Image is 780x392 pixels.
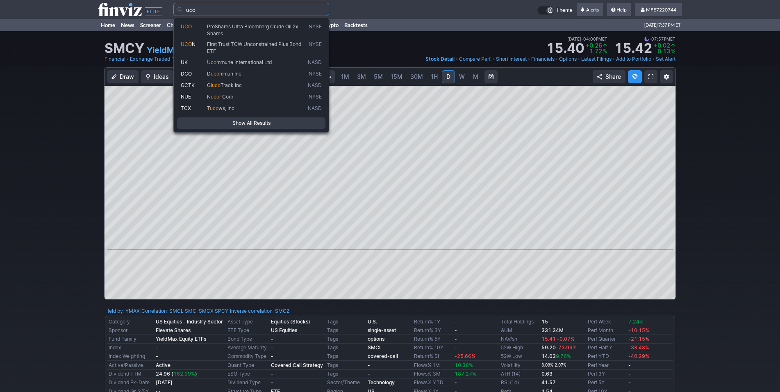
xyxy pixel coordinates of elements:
b: 24.96 ( ) [156,371,197,377]
span: -10.15% [628,327,649,333]
span: 1.72 [589,48,602,55]
span: 0.13 [657,48,670,55]
span: Share [605,73,621,81]
a: Financials [531,55,555,63]
span: T [207,105,210,111]
div: | : [228,307,290,315]
button: Range [484,70,498,83]
a: YieldMax SMCI Option Income Strategy ETF [147,44,322,56]
a: Financial [105,55,125,63]
td: Fund Family [107,335,154,344]
b: - [455,379,457,385]
a: W [455,70,468,83]
span: [DATE] 7:37 PM ET [644,19,680,31]
span: D [207,71,211,77]
a: Short Interest [496,55,527,63]
a: Crypto [319,19,341,31]
span: • [612,55,615,63]
span: 7.24% [628,319,644,325]
td: ETF Type [226,326,269,335]
span: uco [210,105,218,111]
a: Compare Perf. [459,55,491,63]
a: SMCX [199,307,214,315]
td: Perf 3Y [586,370,627,378]
span: ws, Inc [218,105,234,111]
span: [DATE] 04:00PM ET [567,35,607,43]
a: Fullscreen [644,70,657,83]
td: Category [107,318,154,326]
a: SMCL [169,307,184,315]
b: SMCI [368,344,380,351]
span: First Trust TCW Unconstrained Plus Bond ETF [207,41,301,54]
td: Perf 5Y [586,378,627,387]
td: Total Holdings [499,318,540,326]
b: Covered Call Strategy [271,362,323,368]
a: Dividend Ex-Date [109,379,150,385]
button: Explore new features [628,70,642,83]
td: Quant Type [226,361,269,370]
span: GCTK [181,82,195,88]
b: - [271,371,273,377]
span: NYSE [309,94,322,101]
a: MFE7220744 [635,3,682,16]
strong: 15.42 [614,42,652,55]
span: uco [211,71,219,77]
span: 5M [374,73,383,80]
span: Latest Filings [581,56,612,62]
td: Flows% 1M [412,361,453,370]
a: Set Alert [656,55,675,63]
span: • [455,55,458,63]
a: 15M [387,70,406,83]
a: 24.96 (162.09%) [156,371,197,377]
span: Draw [120,73,134,81]
span: NASD [308,59,322,66]
b: US Equities [271,327,297,333]
td: Tags [325,370,366,378]
b: 0.63 [541,371,553,377]
span: • [652,55,655,63]
span: 1H [431,73,438,80]
button: Draw [107,70,139,83]
a: Show All Results [177,117,325,129]
td: Bond Type [226,335,269,344]
span: • [578,55,580,63]
a: Alerts [577,3,603,16]
a: M [469,70,482,83]
span: • [649,35,651,43]
span: +0.02 [654,42,670,49]
span: DCO [181,71,192,77]
b: [DATE] [156,379,173,385]
a: Help [607,3,631,16]
a: SPCY [215,307,228,315]
span: NUE [181,94,191,100]
a: Options [559,55,577,63]
span: r Corp [219,94,233,100]
b: - [368,371,370,377]
td: Return% 3Y [412,326,453,335]
b: 331.34M [541,327,564,333]
span: -21.15% [628,336,649,342]
span: M [473,73,478,80]
a: News [118,19,137,31]
span: 162.09% [173,371,195,377]
span: 07:57PM ET [644,35,675,43]
a: SMCI [185,307,198,315]
span: • [555,55,558,63]
a: Inverse correlation [230,308,273,314]
td: Dividend Type [226,378,269,387]
td: Perf Quarter [586,335,627,344]
span: D [446,73,450,80]
span: 15M [391,73,403,80]
span: N [207,94,211,100]
span: 3M [357,73,366,80]
td: 52W High [499,344,540,352]
span: mmun Inc [219,71,241,77]
td: Perf Week [586,318,627,326]
b: - [271,336,273,342]
td: Index [107,344,154,352]
b: - [455,319,457,325]
span: Show All Results [181,119,322,127]
span: +0.26 [586,42,602,49]
span: • [528,55,530,63]
b: U.S. [368,319,377,325]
